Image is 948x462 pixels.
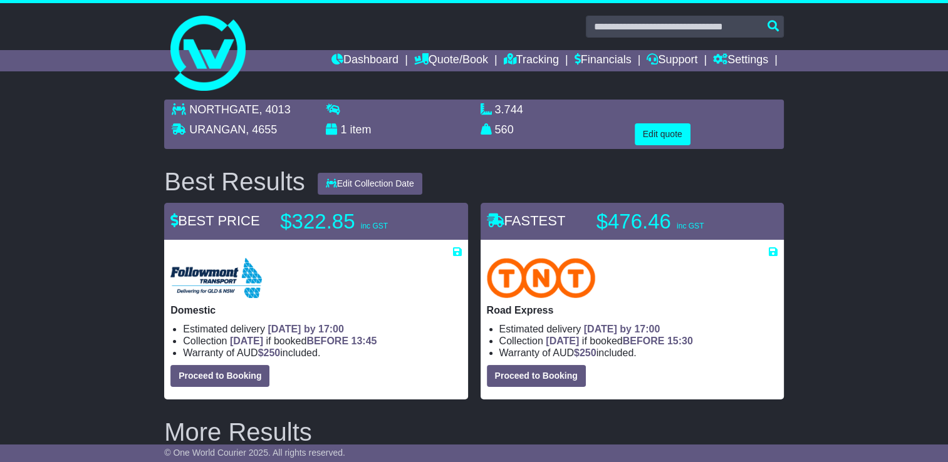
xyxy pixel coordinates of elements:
p: Road Express [487,304,778,316]
span: © One World Courier 2025. All rights reserved. [164,448,345,458]
span: URANGAN [189,123,246,136]
a: Quote/Book [414,50,488,71]
img: TNT Domestic: Road Express [487,258,596,298]
span: BEST PRICE [170,213,259,228]
span: 250 [264,347,281,358]
li: Estimated delivery [499,323,778,335]
li: Warranty of AUD included. [499,347,778,359]
span: inc GST [361,222,388,230]
span: [DATE] by 17:00 [584,324,660,334]
span: 13:45 [351,336,377,346]
li: Collection [183,335,461,347]
p: Domestic [170,304,461,316]
span: [DATE] [546,336,579,346]
span: [DATE] [230,336,263,346]
a: Tracking [504,50,559,71]
span: NORTHGATE [189,103,259,116]
li: Estimated delivery [183,323,461,335]
span: BEFORE [623,336,665,346]
button: Edit Collection Date [318,173,422,195]
button: Edit quote [635,123,690,145]
a: Settings [713,50,768,71]
h2: More Results [164,418,784,446]
span: if booked [546,336,692,346]
button: Proceed to Booking [487,365,586,387]
img: Followmont Transport: Domestic [170,258,262,298]
span: $ [574,347,596,358]
span: 250 [580,347,596,358]
li: Warranty of AUD included. [183,347,461,359]
a: Dashboard [331,50,398,71]
span: item [350,123,371,136]
span: 3.744 [495,103,523,116]
span: , 4013 [259,103,291,116]
span: [DATE] by 17:00 [268,324,344,334]
p: $322.85 [280,209,437,234]
span: $ [258,347,281,358]
span: 15:30 [667,336,693,346]
span: BEFORE [306,336,348,346]
p: $476.46 [596,209,753,234]
span: 1 [340,123,346,136]
a: Financials [575,50,632,71]
span: 560 [495,123,514,136]
span: , 4655 [246,123,277,136]
div: Best Results [158,168,311,195]
span: inc GST [677,222,704,230]
button: Proceed to Booking [170,365,269,387]
li: Collection [499,335,778,347]
span: if booked [230,336,377,346]
span: FASTEST [487,213,566,228]
a: Support [647,50,697,71]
